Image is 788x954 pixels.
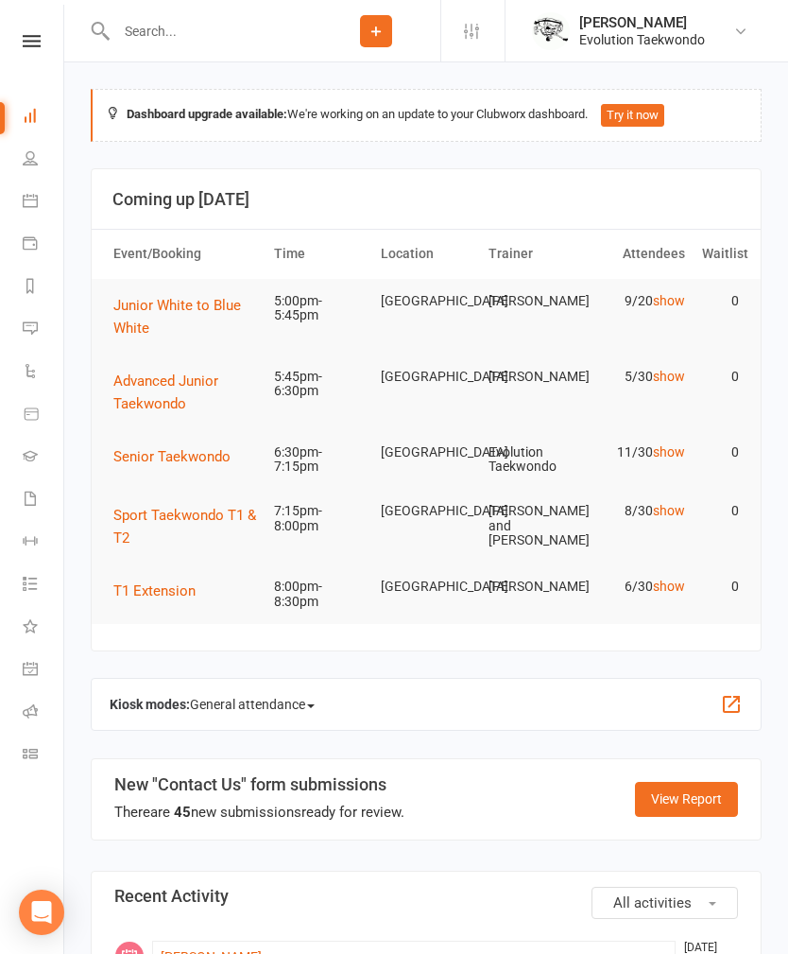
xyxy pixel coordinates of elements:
span: Junior White to Blue White [113,297,241,337]
th: Waitlist [694,230,747,278]
span: Senior Taekwondo [113,448,231,465]
button: Try it now [601,104,664,127]
button: T1 Extension [113,580,209,602]
span: Advanced Junior Taekwondo [113,373,218,412]
td: 5:00pm-5:45pm [266,279,372,338]
th: Trainer [480,230,587,278]
input: Search... [111,18,312,44]
td: 6/30 [587,564,694,609]
a: Product Sales [23,394,65,437]
div: There are new submissions ready for review. [114,801,404,824]
a: show [653,579,685,594]
td: [PERSON_NAME] [480,355,587,399]
div: Open Intercom Messenger [19,890,64,935]
div: [PERSON_NAME] [579,14,705,31]
td: [PERSON_NAME] [480,279,587,323]
button: Sport Taekwondo T1 & T2 [113,504,257,549]
td: [PERSON_NAME] [480,564,587,609]
th: Location [372,230,479,278]
span: Sport Taekwondo T1 & T2 [113,507,256,546]
span: All activities [613,894,692,911]
a: Calendar [23,182,65,224]
td: 0 [694,355,747,399]
a: Class kiosk mode [23,735,65,777]
div: Evolution Taekwondo [579,31,705,48]
td: 8:00pm-8:30pm [266,564,372,624]
strong: Kiosk modes: [110,697,190,712]
a: show [653,369,685,384]
td: [GEOGRAPHIC_DATA] [372,564,479,609]
a: show [653,503,685,518]
strong: 45 [174,804,191,821]
div: We're working on an update to your Clubworx dashboard. [91,89,762,142]
a: show [653,293,685,308]
td: [PERSON_NAME] and [PERSON_NAME] [480,489,587,563]
a: View Report [635,782,738,816]
td: 0 [694,430,747,475]
th: Attendees [587,230,694,278]
td: 0 [694,489,747,533]
button: Junior White to Blue White [113,294,257,339]
a: General attendance kiosk mode [23,650,65,692]
td: 5/30 [587,355,694,399]
td: [GEOGRAPHIC_DATA] [372,489,479,533]
img: thumb_image1604702925.png [532,12,570,50]
td: [GEOGRAPHIC_DATA] [372,355,479,399]
a: People [23,139,65,182]
td: Evolution Taekwondo [480,430,587,490]
th: Time [266,230,372,278]
span: General attendance [190,689,315,720]
th: Event/Booking [105,230,266,278]
h3: New "Contact Us" form submissions [114,775,404,794]
strong: Dashboard upgrade available: [127,107,287,121]
td: 11/30 [587,430,694,475]
td: 9/20 [587,279,694,323]
span: T1 Extension [113,582,196,599]
a: show [653,444,685,460]
td: [GEOGRAPHIC_DATA] [372,430,479,475]
td: 6:30pm-7:15pm [266,430,372,490]
td: [GEOGRAPHIC_DATA] [372,279,479,323]
td: 8/30 [587,489,694,533]
button: All activities [591,887,738,919]
h3: Recent Activity [114,887,738,906]
button: Senior Taekwondo [113,445,244,468]
h3: Coming up [DATE] [112,190,740,209]
td: 5:45pm-6:30pm [266,355,372,414]
td: 0 [694,279,747,323]
a: Reports [23,267,65,309]
a: Payments [23,224,65,267]
button: Advanced Junior Taekwondo [113,370,257,415]
a: Roll call kiosk mode [23,692,65,735]
a: Dashboard [23,96,65,139]
a: What's New [23,607,65,650]
td: 7:15pm-8:00pm [266,489,372,548]
td: 0 [694,564,747,609]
